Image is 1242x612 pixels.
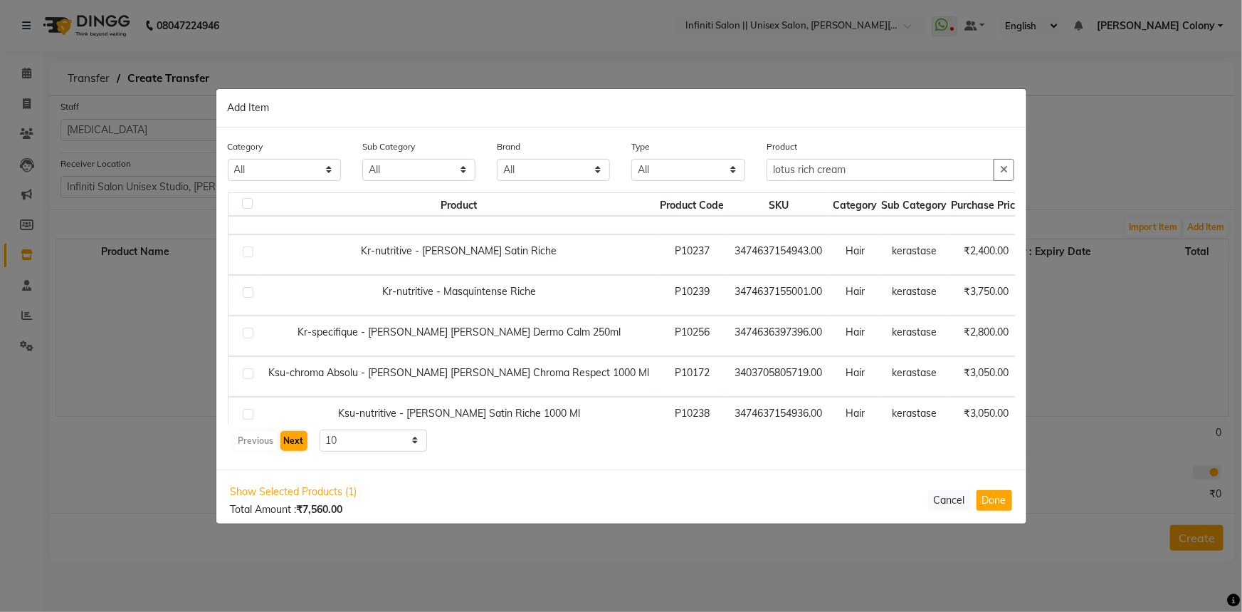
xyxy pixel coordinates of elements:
td: P10256 [658,316,727,356]
td: P10238 [658,397,727,437]
td: Hair [831,275,880,316]
td: Kr-specifique - [PERSON_NAME] [PERSON_NAME] Dermo Calm 250ml [260,316,658,356]
td: ₹2,800.00 [949,316,1023,356]
button: Done [977,490,1012,511]
label: Type [631,140,650,153]
label: Category [228,140,263,153]
td: P10237 [658,234,727,275]
td: kerastase [880,234,949,275]
td: kerastase [880,397,949,437]
th: Product Code [658,192,727,217]
td: kerastase [880,275,949,316]
th: SKU [727,192,831,217]
td: P10172 [658,356,727,397]
button: Next [280,431,307,451]
td: 3474636397396.00 [727,316,831,356]
td: ₹3,750.00 [949,275,1023,316]
td: Ksu-chroma Absolu - [PERSON_NAME] [PERSON_NAME] Chroma Respect 1000 Ml [260,356,658,397]
td: Kr-nutritive - [PERSON_NAME] Satin Riche [260,234,658,275]
span: Purchase Price [952,199,1021,212]
label: Sub Category [362,140,415,153]
td: Hair [831,234,880,275]
td: 3474637155001.00 [727,275,831,316]
label: Brand [497,140,520,153]
td: ₹2,400.00 [949,234,1023,275]
td: kerastase [880,356,949,397]
td: 3474637154936.00 [727,397,831,437]
span: Total Amount : [231,503,343,516]
th: Category [831,192,880,217]
td: Hair [831,397,880,437]
td: Ksu-nutritive - [PERSON_NAME] Satin Riche 1000 Ml [260,397,658,437]
th: Product [260,192,658,217]
td: 3474637154943.00 [727,234,831,275]
td: Hair [831,356,880,397]
td: P10239 [658,275,727,316]
td: 3403705805719.00 [727,356,831,397]
td: ₹3,050.00 [949,397,1023,437]
td: Hair [831,316,880,356]
b: ₹7,560.00 [297,503,343,516]
td: kerastase [880,316,949,356]
th: Sub Category [880,192,949,217]
input: Search or Scan Product [767,159,995,181]
td: ₹3,050.00 [949,356,1023,397]
td: Kr-nutritive - Masquintense Riche [260,275,658,316]
button: Cancel [928,490,971,511]
span: Show Selected Products (1) [231,484,357,499]
div: Add Item [216,89,1026,128]
label: Product [767,140,797,153]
